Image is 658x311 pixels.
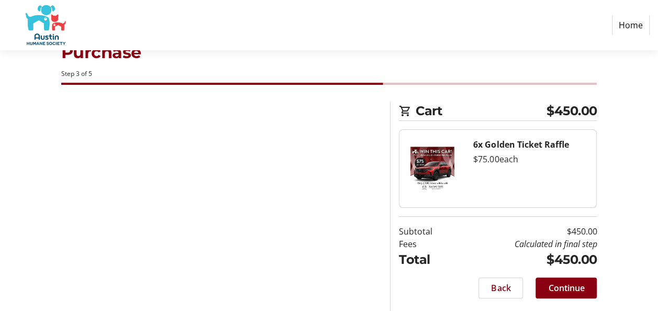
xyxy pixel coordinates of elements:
[478,277,523,298] button: Back
[473,139,568,150] strong: 6x Golden Ticket Raffle
[456,225,597,238] td: $450.00
[612,15,650,35] a: Home
[8,4,83,46] img: Austin Humane Society's Logo
[536,277,597,298] button: Continue
[547,102,597,120] span: $450.00
[456,250,597,269] td: $450.00
[491,282,510,294] span: Back
[399,250,456,269] td: Total
[61,69,597,79] div: Step 3 of 5
[416,102,547,120] span: Cart
[548,282,584,294] span: Continue
[399,238,456,250] td: Fees
[473,153,588,165] div: $75.00 each
[456,238,597,250] td: Calculated in final step
[61,40,597,65] h1: Purchase
[399,130,465,207] img: Golden Ticket Raffle
[399,225,456,238] td: Subtotal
